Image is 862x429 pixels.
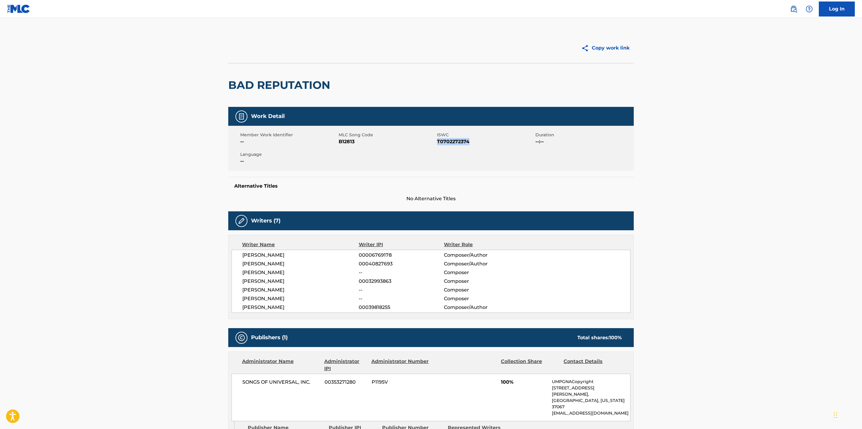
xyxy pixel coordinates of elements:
a: Public Search [788,3,800,15]
span: [PERSON_NAME] [242,260,359,267]
span: 100% [501,379,547,386]
p: [GEOGRAPHIC_DATA], [US_STATE] 37067 [552,397,630,410]
span: Composer [444,278,522,285]
iframe: Chat Widget [832,400,862,429]
span: Composer [444,295,522,302]
span: [PERSON_NAME] [242,286,359,294]
span: Composer [444,286,522,294]
span: -- [359,269,444,276]
div: Writer Name [242,241,359,248]
span: Composer/Author [444,252,522,259]
div: Help [803,3,815,15]
span: 00032993863 [359,278,444,285]
span: 00353271280 [325,379,367,386]
a: Log In [819,2,855,17]
span: 00040827693 [359,260,444,267]
h5: Alternative Titles [234,183,628,189]
span: --:-- [535,138,632,145]
span: Duration [535,132,632,138]
span: -- [359,295,444,302]
span: -- [240,158,337,165]
img: Publishers [238,334,245,341]
img: Copy work link [581,44,592,52]
span: [PERSON_NAME] [242,304,359,311]
span: T0702272374 [437,138,534,145]
div: Administrator Name [242,358,320,372]
span: B12813 [339,138,435,145]
h5: Work Detail [251,113,285,120]
span: SONGS OF UNIVERSAL, INC. [242,379,320,386]
span: 100 % [609,335,622,340]
span: Member Work Identifier [240,132,337,138]
span: 00006769178 [359,252,444,259]
span: Language [240,151,337,158]
div: Writer IPI [359,241,444,248]
span: ISWC [437,132,534,138]
span: [PERSON_NAME] [242,252,359,259]
p: [EMAIL_ADDRESS][DOMAIN_NAME] [552,410,630,416]
span: [PERSON_NAME] [242,278,359,285]
img: Work Detail [238,113,245,120]
span: [PERSON_NAME] [242,269,359,276]
div: Administrator IPI [324,358,367,372]
h5: Writers (7) [251,217,280,224]
img: search [790,5,797,13]
div: Trascina [834,406,837,424]
span: MLC Song Code [339,132,435,138]
span: No Alternative Titles [228,195,634,202]
div: Widget chat [832,400,862,429]
h5: Publishers (1) [251,334,288,341]
img: help [806,5,813,13]
div: Writer Role [444,241,522,248]
span: Composer/Author [444,260,522,267]
span: -- [359,286,444,294]
span: Composer [444,269,522,276]
p: UMPGNACopyright [552,379,630,385]
span: P1195V [372,379,430,386]
span: Composer/Author [444,304,522,311]
div: Total shares: [577,334,622,341]
img: MLC Logo [7,5,30,13]
span: -- [240,138,337,145]
p: [STREET_ADDRESS][PERSON_NAME], [552,385,630,397]
h2: BAD REPUTATION [228,78,333,92]
div: Collection Share [501,358,559,372]
div: Contact Details [564,358,622,372]
img: Writers [238,217,245,225]
span: [PERSON_NAME] [242,295,359,302]
button: Copy work link [577,41,634,56]
div: Administrator Number [371,358,430,372]
span: 00039818255 [359,304,444,311]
